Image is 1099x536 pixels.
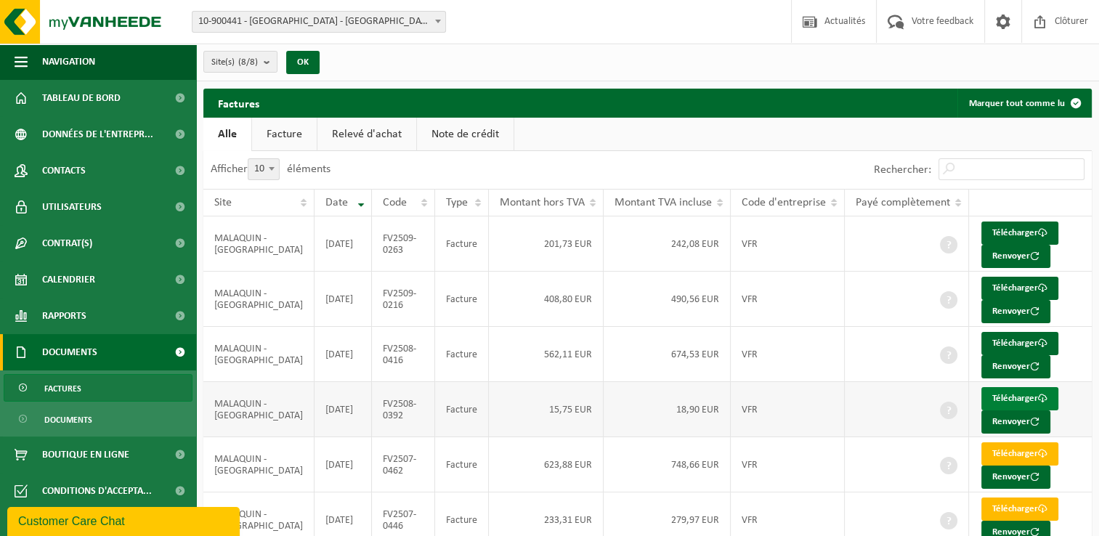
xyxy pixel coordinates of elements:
count: (8/8) [238,57,258,67]
td: 408,80 EUR [489,272,604,327]
td: VFR [731,216,845,272]
td: Facture [435,327,489,382]
td: FV2508-0416 [372,327,434,382]
span: 10 [248,159,279,179]
span: Contrat(s) [42,225,92,261]
span: Calendrier [42,261,95,298]
a: Alle [203,118,251,151]
td: MALAQUIN - [GEOGRAPHIC_DATA] [203,382,315,437]
span: Utilisateurs [42,189,102,225]
a: Télécharger [981,222,1058,245]
span: Documents [42,334,97,370]
a: Télécharger [981,442,1058,466]
td: FV2509-0263 [372,216,434,272]
td: Facture [435,382,489,437]
span: 10-900441 - MALAQUIN - SUEZ - ST AMAND LES EAUX [192,12,445,32]
button: Site(s)(8/8) [203,51,277,73]
span: Documents [44,406,92,434]
td: Facture [435,216,489,272]
a: Factures [4,374,192,402]
span: Factures [44,375,81,402]
td: 201,73 EUR [489,216,604,272]
span: Site [214,197,232,208]
a: Télécharger [981,498,1058,521]
span: Conditions d'accepta... [42,473,152,509]
iframe: chat widget [7,504,243,536]
td: FV2507-0462 [372,437,434,492]
td: [DATE] [315,216,372,272]
span: Code [383,197,407,208]
a: Télécharger [981,277,1058,300]
td: VFR [731,382,845,437]
td: VFR [731,327,845,382]
span: Date [325,197,348,208]
label: Afficher éléments [211,163,330,175]
button: Renvoyer [981,410,1050,434]
span: Rapports [42,298,86,334]
td: Facture [435,272,489,327]
a: Note de crédit [417,118,514,151]
button: OK [286,51,320,74]
td: 623,88 EUR [489,437,604,492]
span: Payé complètement [856,197,950,208]
td: 242,08 EUR [604,216,731,272]
span: 10-900441 - MALAQUIN - SUEZ - ST AMAND LES EAUX [192,11,446,33]
span: 10 [248,158,280,180]
td: VFR [731,272,845,327]
span: Site(s) [211,52,258,73]
span: Tableau de bord [42,80,121,116]
td: 15,75 EUR [489,382,604,437]
span: Contacts [42,153,86,189]
span: Boutique en ligne [42,436,129,473]
a: Télécharger [981,387,1058,410]
a: Télécharger [981,332,1058,355]
td: 562,11 EUR [489,327,604,382]
td: [DATE] [315,272,372,327]
span: Code d'entreprise [742,197,826,208]
span: Montant TVA incluse [615,197,712,208]
button: Renvoyer [981,245,1050,268]
span: Type [446,197,468,208]
button: Renvoyer [981,355,1050,378]
button: Renvoyer [981,466,1050,489]
a: Facture [252,118,317,151]
h2: Factures [203,89,274,117]
td: Facture [435,437,489,492]
span: Données de l'entrepr... [42,116,153,153]
td: FV2509-0216 [372,272,434,327]
td: [DATE] [315,382,372,437]
button: Renvoyer [981,300,1050,323]
span: Navigation [42,44,95,80]
td: 18,90 EUR [604,382,731,437]
button: Marquer tout comme lu [957,89,1090,118]
td: 674,53 EUR [604,327,731,382]
td: [DATE] [315,327,372,382]
td: FV2508-0392 [372,382,434,437]
td: [DATE] [315,437,372,492]
span: Montant hors TVA [500,197,585,208]
td: 748,66 EUR [604,437,731,492]
td: 490,56 EUR [604,272,731,327]
label: Rechercher: [874,164,931,176]
td: MALAQUIN - [GEOGRAPHIC_DATA] [203,216,315,272]
td: MALAQUIN - [GEOGRAPHIC_DATA] [203,327,315,382]
a: Relevé d'achat [317,118,416,151]
td: MALAQUIN - [GEOGRAPHIC_DATA] [203,272,315,327]
td: VFR [731,437,845,492]
td: MALAQUIN - [GEOGRAPHIC_DATA] [203,437,315,492]
a: Documents [4,405,192,433]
